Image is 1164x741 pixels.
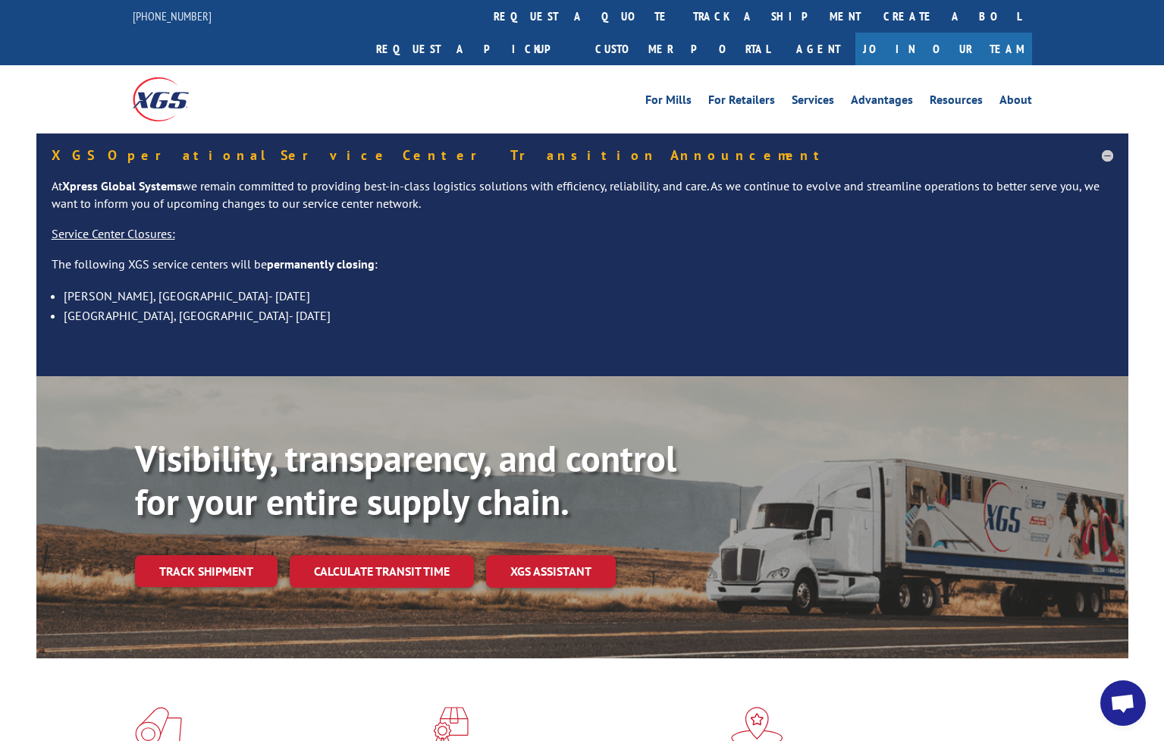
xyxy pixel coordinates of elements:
a: About [999,94,1032,111]
a: For Retailers [708,94,775,111]
b: Visibility, transparency, and control for your entire supply chain. [135,435,676,526]
a: For Mills [645,94,692,111]
li: [GEOGRAPHIC_DATA], [GEOGRAPHIC_DATA]- [DATE] [64,306,1113,325]
strong: permanently closing [267,256,375,272]
p: At we remain committed to providing best-in-class logistics solutions with efficiency, reliabilit... [52,177,1113,226]
a: Agent [781,33,855,65]
a: Customer Portal [584,33,781,65]
a: Request a pickup [365,33,584,65]
a: Open chat [1100,680,1146,726]
h5: XGS Operational Service Center Transition Announcement [52,149,1113,162]
a: [PHONE_NUMBER] [133,8,212,24]
a: Calculate transit time [290,555,474,588]
u: Service Center Closures: [52,226,175,241]
p: The following XGS service centers will be : [52,256,1113,286]
li: [PERSON_NAME], [GEOGRAPHIC_DATA]- [DATE] [64,286,1113,306]
a: Join Our Team [855,33,1032,65]
strong: Xpress Global Systems [62,178,182,193]
a: Services [792,94,834,111]
a: Track shipment [135,555,278,587]
a: Advantages [851,94,913,111]
a: XGS ASSISTANT [486,555,616,588]
a: Resources [930,94,983,111]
